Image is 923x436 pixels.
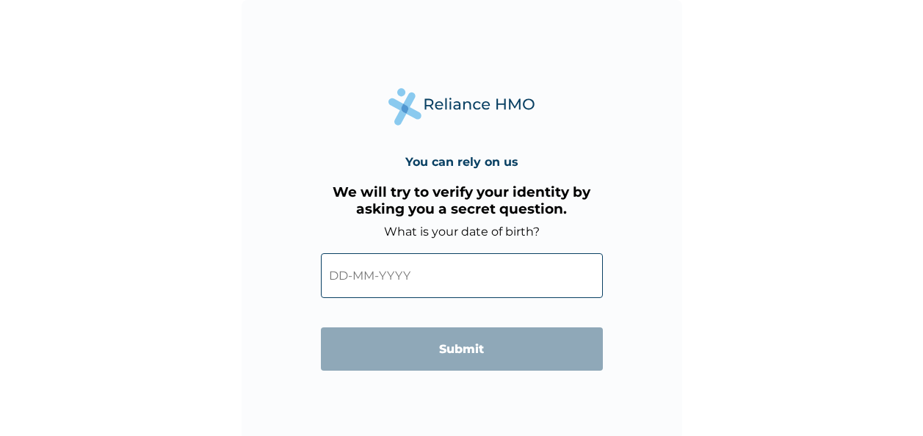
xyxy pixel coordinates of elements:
[321,253,603,298] input: DD-MM-YYYY
[388,88,535,126] img: Reliance Health's Logo
[321,184,603,217] h3: We will try to verify your identity by asking you a secret question.
[384,225,540,239] label: What is your date of birth?
[405,155,518,169] h4: You can rely on us
[321,327,603,371] input: Submit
